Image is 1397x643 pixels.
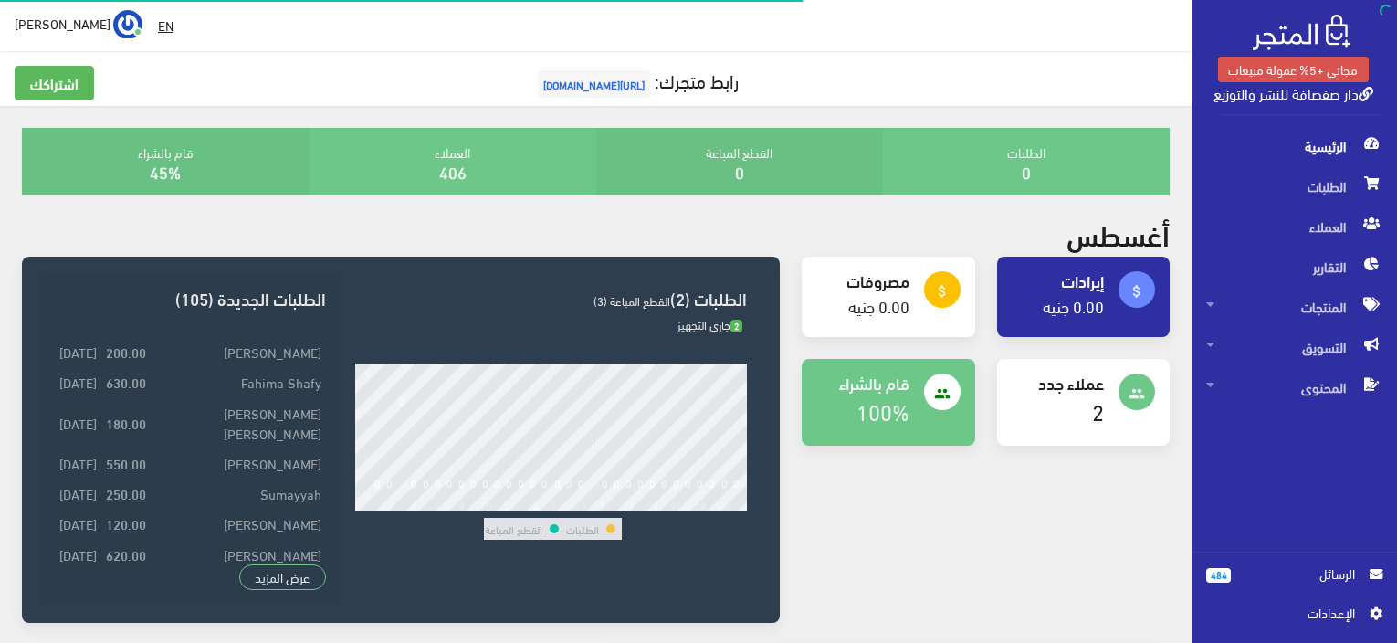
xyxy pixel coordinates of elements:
[719,499,731,511] div: 30
[1206,126,1382,166] span: الرئيسية
[1206,568,1231,583] span: 484
[575,499,588,511] div: 18
[158,14,173,37] u: EN
[55,397,101,448] td: [DATE]
[1206,247,1382,287] span: التقارير
[1012,271,1104,290] h4: إيرادات
[1206,603,1382,632] a: اﻹعدادات
[1206,327,1382,367] span: التسويق
[22,128,309,195] div: قام بالشراء
[151,337,326,367] td: [PERSON_NAME]
[883,128,1170,195] div: الطلبات
[106,342,146,362] strong: 200.00
[527,499,540,511] div: 14
[1206,206,1382,247] span: العملاء
[151,367,326,397] td: Fahima Shafy
[151,448,326,478] td: [PERSON_NAME]
[435,499,441,511] div: 6
[151,9,181,42] a: EN
[151,397,326,448] td: [PERSON_NAME] [PERSON_NAME]
[458,499,465,511] div: 8
[735,156,744,186] a: 0
[646,499,659,511] div: 24
[1043,290,1104,321] a: 0.00 جنيه
[816,374,909,392] h4: قام بالشراء
[1245,564,1355,584] span: الرسائل
[1192,247,1397,287] a: التقارير
[816,271,909,290] h4: مصروفات
[15,66,94,100] a: اشتراكك
[551,499,564,511] div: 16
[386,499,393,511] div: 2
[151,539,326,569] td: [PERSON_NAME]
[848,290,909,321] a: 0.00 جنيه
[856,391,909,430] a: 100%
[55,479,101,509] td: [DATE]
[1129,283,1145,300] i: attach_money
[1129,385,1145,402] i: people
[599,499,612,511] div: 20
[1213,79,1373,106] a: دار صفصافة للنشر والتوزيع
[1221,603,1354,623] span: اﻹعدادات
[1192,367,1397,407] a: المحتوى
[106,544,146,564] strong: 620.00
[1218,57,1369,82] a: مجاني +5% عمولة مبيعات
[1022,156,1031,186] a: 0
[1206,287,1382,327] span: المنتجات
[1192,206,1397,247] a: العملاء
[1066,217,1170,249] h2: أغسطس
[1206,367,1382,407] span: المحتوى
[1192,126,1397,166] a: الرئيسية
[55,337,101,367] td: [DATE]
[484,518,543,540] td: القطع المباعة
[113,10,142,39] img: ...
[1192,166,1397,206] a: الطلبات
[565,518,600,540] td: الطلبات
[934,385,951,402] i: people
[1206,166,1382,206] span: الطلبات
[694,499,707,511] div: 28
[439,156,467,186] a: 406
[479,499,492,511] div: 10
[596,128,883,195] div: القطع المباعة
[309,128,595,195] div: العملاء
[934,283,951,300] i: attach_money
[1206,564,1382,603] a: 484 الرسائل
[677,313,742,335] span: جاري التجهيز
[593,290,670,311] span: القطع المباعة (3)
[106,413,146,433] strong: 180.00
[55,509,101,539] td: [DATE]
[151,479,326,509] td: Sumayyah
[670,499,683,511] div: 26
[55,539,101,569] td: [DATE]
[730,320,742,333] span: 2
[106,453,146,473] strong: 550.00
[150,156,181,186] a: 45%
[1012,374,1104,392] h4: عملاء جدد
[106,513,146,533] strong: 120.00
[538,70,650,98] span: [URL][DOMAIN_NAME]
[15,12,110,35] span: [PERSON_NAME]
[411,499,417,511] div: 4
[503,499,516,511] div: 12
[1253,15,1350,50] img: .
[55,290,326,307] h3: الطلبات الجديدة (105)
[355,290,747,307] h3: الطلبات (2)
[239,564,327,590] a: عرض المزيد
[55,367,101,397] td: [DATE]
[106,372,146,392] strong: 630.00
[151,509,326,539] td: [PERSON_NAME]
[1092,391,1104,430] a: 2
[15,9,142,38] a: ... [PERSON_NAME]
[106,483,146,503] strong: 250.00
[623,499,635,511] div: 22
[533,63,739,97] a: رابط متجرك:[URL][DOMAIN_NAME]
[1192,287,1397,327] a: المنتجات
[55,448,101,478] td: [DATE]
